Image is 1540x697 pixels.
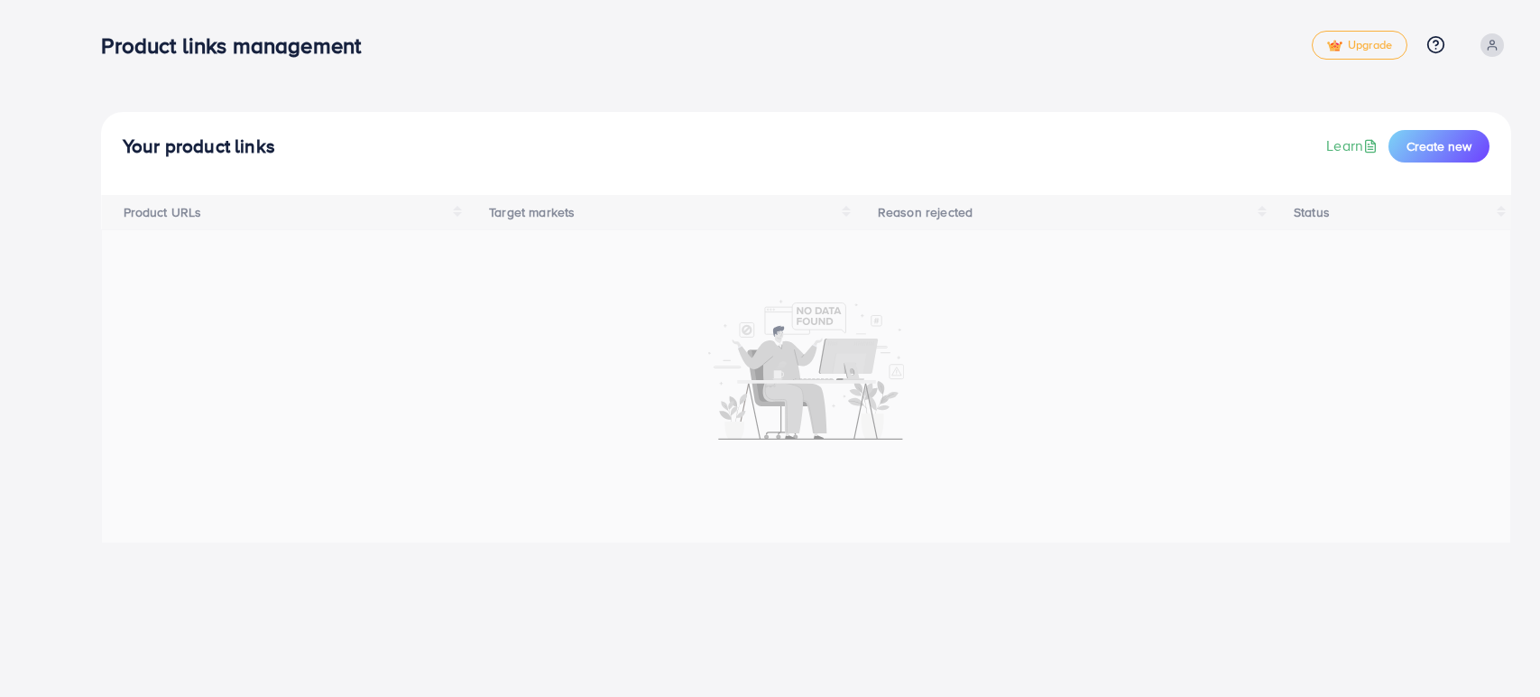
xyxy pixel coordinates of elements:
button: Create new [1388,130,1489,163]
img: tick [1327,40,1342,52]
a: tickUpgrade [1312,31,1407,60]
h3: Product links management [101,33,375,59]
span: Upgrade [1327,39,1392,52]
h4: Your product links [123,135,275,158]
span: Create new [1406,137,1471,155]
a: Learn [1326,135,1381,156]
